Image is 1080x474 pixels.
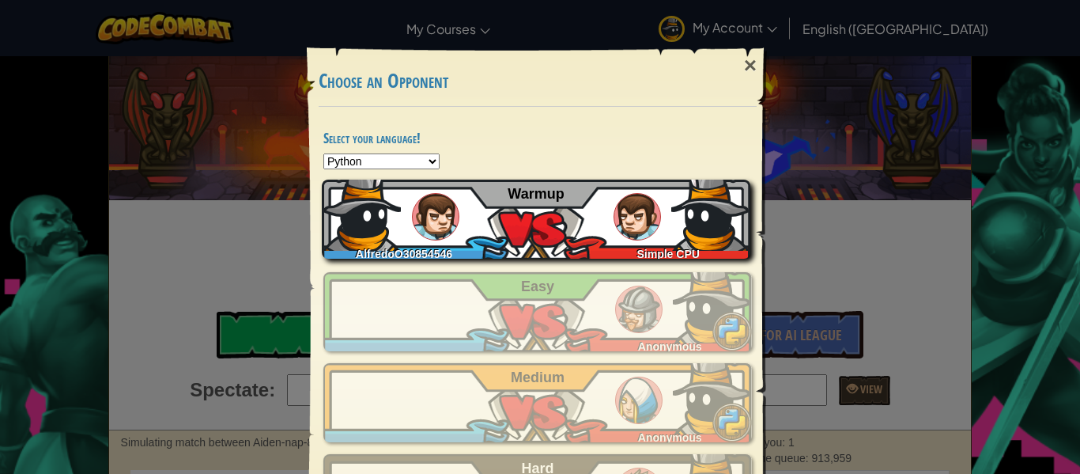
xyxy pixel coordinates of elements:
img: D4DlcJlrGZ6GAAAAAElFTkSuQmCC [673,264,752,343]
div: × [732,43,768,89]
img: humans_ladder_tutorial.png [412,193,459,241]
a: Anonymous [323,272,752,351]
img: D4DlcJlrGZ6GAAAAAElFTkSuQmCC [671,172,750,251]
img: D4DlcJlrGZ6GAAAAAElFTkSuQmCC [322,172,401,251]
img: D4DlcJlrGZ6GAAAAAElFTkSuQmCC [673,355,752,434]
img: humans_ladder_tutorial.png [614,193,661,241]
span: Simple CPU [637,248,700,260]
h3: Choose an Opponent [319,70,757,92]
span: AlfredoO30854546 [356,248,452,260]
a: AlfredoO30854546Simple CPU [323,180,752,259]
img: humans_ladder_easy.png [615,286,663,333]
span: Warmup [508,186,564,202]
span: Anonymous [638,340,702,353]
a: Anonymous [323,363,752,442]
img: humans_ladder_medium.png [615,377,663,424]
span: Anonymous [638,431,702,444]
h4: Select your language! [323,131,752,146]
span: Medium [511,370,565,385]
span: Easy [521,279,554,294]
